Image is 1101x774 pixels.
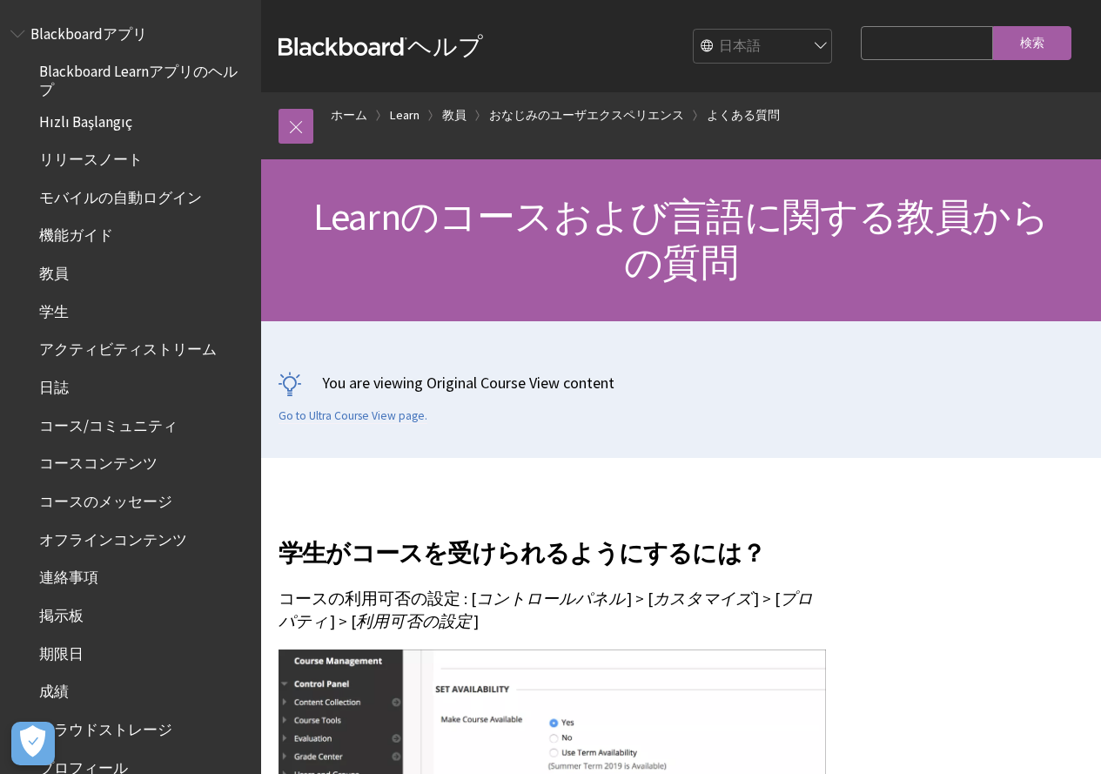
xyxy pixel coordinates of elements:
[11,722,55,765] button: 優先設定センターを開く
[993,26,1071,60] input: 検索
[279,372,1084,394] p: You are viewing Original Course View content
[489,104,684,126] a: おなじみのユーザエクスペリエンス
[39,639,84,663] span: 期限日
[39,487,172,510] span: コースのメッセージ
[39,601,84,624] span: 掲示板
[356,611,472,631] span: 利用可否の設定
[39,259,69,282] span: 教員
[39,145,143,168] span: リリースノート
[39,563,98,587] span: 連絡事項
[39,221,113,245] span: 機能ガイド
[653,589,752,609] span: カスタマイズ
[313,192,1049,286] span: Learnのコースおよび言語に関する教員からの質問
[707,104,780,126] a: よくある質問
[331,104,367,126] a: ホーム
[390,104,420,126] a: Learn
[39,715,172,738] span: クラウドストレージ
[39,107,132,131] span: Hızlı Başlangıç
[39,411,178,434] span: コース/コミュニティ
[39,373,69,396] span: 日誌
[279,30,483,62] a: Blackboardヘルプ
[279,589,813,631] span: プロパティ
[39,297,69,320] span: 学生
[442,104,467,126] a: 教員
[279,588,826,633] p: コースの利用可否の設定 : [ ] > [ ] > [ ] > [ ]
[279,37,407,56] strong: Blackboard
[39,449,158,473] span: コースコンテンツ
[39,183,202,206] span: モバイルの自動ログイン
[39,677,69,701] span: 成績
[279,408,427,424] a: Go to Ultra Course View page.
[476,589,625,609] span: コントロールパネル
[279,514,826,571] h2: 学生がコースを受けられるようにするには？
[39,335,217,359] span: アクティビティストリーム
[39,57,249,98] span: Blackboard Learnアプリのヘルプ
[30,19,147,43] span: Blackboardアプリ
[39,525,187,549] span: オフラインコンテンツ
[694,30,833,64] select: Site Language Selector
